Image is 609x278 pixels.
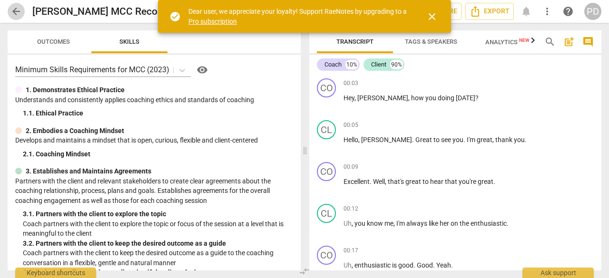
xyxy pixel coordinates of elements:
[563,36,575,48] span: post_add
[344,121,358,129] span: 00:05
[451,261,453,269] span: .
[119,38,139,45] span: Skills
[344,136,358,144] span: Hello
[344,247,358,255] span: 00:17
[471,220,507,227] span: enthusiastic
[544,36,556,48] span: search
[584,3,601,20] div: PD
[485,38,530,46] span: Analytics
[465,3,514,20] button: Export
[405,178,422,185] span: great
[429,220,440,227] span: like
[188,7,409,26] div: Dear user, we appreciate your loyalty! Support RaeNotes by upgrading to a
[514,136,525,144] span: you
[425,94,438,102] span: you
[415,136,433,144] span: Great
[373,178,385,185] span: Well
[370,178,373,185] span: .
[15,95,293,105] p: Understands and consistently applies coaching ethics and standards of coaching
[411,94,425,102] span: how
[492,136,495,144] span: ,
[388,178,405,185] span: that's
[26,126,124,136] p: 2. Embodies a Coaching Mindset
[406,220,429,227] span: always
[422,178,430,185] span: to
[412,136,415,144] span: .
[23,108,293,118] div: 1. 1. Ethical Practice
[344,261,352,269] span: Filler word
[385,178,388,185] span: ,
[433,261,436,269] span: .
[452,136,463,144] span: you
[478,178,493,185] span: great
[433,136,441,144] span: to
[541,6,553,17] span: more_vert
[195,62,210,77] button: Help
[361,136,412,144] span: [PERSON_NAME]
[390,60,403,69] div: 90%
[417,261,433,269] span: Good
[393,220,396,227] span: ,
[23,248,293,268] p: Coach partners with the client to keep the desired outcome as a guide to the coaching conversatio...
[525,136,527,144] span: .
[37,38,70,45] span: Outcomes
[191,62,210,77] a: Help
[352,220,354,227] span: ,
[582,36,594,48] span: comment
[495,136,514,144] span: thank
[367,220,384,227] span: know
[354,261,392,269] span: enthusiastic
[470,6,510,17] span: Export
[344,79,358,87] span: 00:03
[32,6,213,18] h2: [PERSON_NAME] MCC Recording [DATE]
[421,5,443,28] button: Close
[408,94,411,102] span: ,
[344,178,370,185] span: Excellent
[441,136,452,144] span: see
[324,60,342,69] div: Coach
[580,34,596,49] button: Show/Hide comments
[392,261,398,269] span: is
[345,60,358,69] div: 10%
[188,18,237,25] a: Pro subscription
[317,162,336,181] div: Change speaker
[463,136,467,144] span: .
[23,209,293,219] div: 3. 1. Partners with the client to explore the topic
[336,38,373,45] span: Transcript
[317,78,336,97] div: Change speaker
[196,64,208,76] span: visibility
[10,6,22,17] span: arrow_back
[560,3,577,20] a: Help
[542,34,558,49] button: Search
[398,261,413,269] span: good
[426,11,438,22] span: close
[519,38,530,43] span: New
[169,11,181,22] span: check_circle
[436,261,451,269] span: Yeah
[562,6,574,17] span: help
[440,220,451,227] span: her
[344,94,354,102] span: Hey
[522,268,594,278] div: Ask support
[459,178,478,185] span: you're
[26,85,125,95] p: 1. Demonstrates Ethical Practice
[396,220,406,227] span: I'm
[456,94,475,102] span: [DATE]
[493,178,495,185] span: .
[15,268,96,278] div: Keyboard shortcuts
[15,64,169,75] p: Minimum Skills Requirements for MCC (2023)
[413,261,417,269] span: .
[354,220,367,227] span: you
[317,120,336,139] div: Change speaker
[451,220,460,227] span: on
[344,163,358,171] span: 00:09
[23,239,293,249] div: 3. 2. Partners with the client to keep the desired outcome as a guide
[23,219,293,239] p: Coach partners with the client to explore the topic or focus of the session at a level that is me...
[371,60,386,69] div: Client
[354,94,357,102] span: ,
[15,135,293,145] p: Develops and maintains a mindset that is open, curious, flexible and client-centered
[352,261,354,269] span: ,
[561,34,577,49] button: Add summary
[26,166,151,176] p: 3. Establishes and Maintains Agreements
[438,94,456,102] span: doing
